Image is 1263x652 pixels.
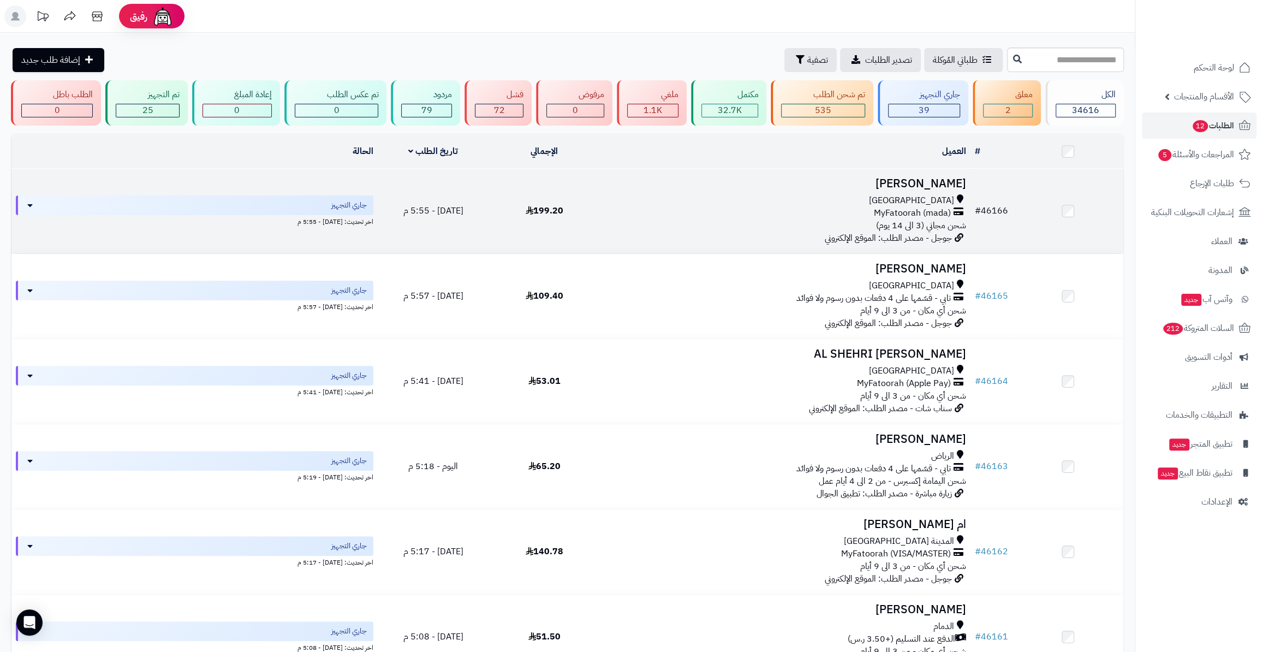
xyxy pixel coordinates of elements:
img: logo-2.png [1189,8,1253,31]
div: 0 [22,104,92,117]
div: Open Intercom Messenger [16,609,43,636]
span: # [974,630,980,643]
span: الدمام [933,620,954,633]
a: مرفوض 0 [534,80,614,126]
span: 212 [1162,322,1184,335]
div: 2 [984,104,1032,117]
a: تصدير الطلبات [840,48,921,72]
div: فشل [475,88,523,101]
img: ai-face.png [152,5,174,27]
h3: [PERSON_NAME] [604,433,966,446]
div: الطلب باطل [21,88,93,101]
div: تم التجهيز [116,88,179,101]
div: 0 [203,104,271,117]
span: [GEOGRAPHIC_DATA] [868,280,954,292]
div: الكل [1056,88,1116,101]
a: تطبيق نقاط البيعجديد [1142,460,1256,486]
a: #46161 [974,630,1008,643]
div: اخر تحديث: [DATE] - 5:17 م [16,556,373,567]
a: معلق 2 [970,80,1042,126]
h3: [PERSON_NAME] [604,177,966,190]
span: الأقسام والمنتجات [1174,89,1234,104]
span: 34616 [1072,104,1099,117]
span: 25 [142,104,153,117]
div: ملغي [627,88,678,101]
span: طلبات الإرجاع [1190,176,1234,191]
a: إضافة طلب جديد [13,48,104,72]
span: # [974,375,980,388]
span: 12 [1192,120,1209,133]
div: 0 [295,104,378,117]
span: شحن أي مكان - من 3 الى 9 أيام [860,389,966,402]
div: مردود [401,88,451,101]
span: اليوم - 5:18 م [408,460,458,473]
span: جديد [1181,294,1201,306]
a: السلات المتروكة212 [1142,315,1256,341]
span: جديد [1169,438,1189,451]
a: تطبيق المتجرجديد [1142,431,1256,457]
span: # [974,204,980,217]
a: مكتمل 32.7K [689,80,768,126]
span: 0 [573,104,578,117]
span: # [974,545,980,558]
span: 0 [234,104,240,117]
span: شحن مجاني (3 الى 14 يوم) [875,219,966,232]
span: جاري التجهيز [331,285,367,296]
a: لوحة التحكم [1142,55,1256,81]
a: #46166 [974,204,1008,217]
span: 2 [1005,104,1010,117]
span: المدونة [1208,263,1232,278]
div: مكتمل [701,88,758,101]
div: اخر تحديث: [DATE] - 5:19 م [16,471,373,482]
span: جاري التجهيز [331,370,367,381]
div: 0 [547,104,603,117]
span: MyFatoorah (Apple Pay) [856,377,950,390]
span: المراجعات والأسئلة [1157,147,1234,162]
div: إعادة المبلغ [202,88,272,101]
div: 39 [889,104,960,117]
span: 79 [421,104,432,117]
span: جاري التجهيز [331,200,367,211]
span: 0 [55,104,60,117]
div: 25 [116,104,178,117]
a: التطبيقات والخدمات [1142,402,1256,428]
span: زيارة مباشرة - مصدر الطلب: تطبيق الجوال [816,487,951,500]
a: ملغي 1.1K [615,80,689,126]
span: 72 [494,104,505,117]
button: تصفية [784,48,837,72]
div: اخر تحديث: [DATE] - 5:57 م [16,300,373,312]
span: جوجل - مصدر الطلب: الموقع الإلكتروني [824,317,951,330]
a: الطلب باطل 0 [9,80,103,126]
span: التقارير [1212,378,1232,394]
span: شحن أي مكان - من 3 الى 9 أيام [860,304,966,317]
span: جاري التجهيز [331,455,367,466]
a: الطلبات12 [1142,112,1256,139]
span: تطبيق نقاط البيع [1157,465,1232,481]
span: [DATE] - 5:08 م [403,630,463,643]
span: # [974,289,980,303]
span: جوجل - مصدر الطلب: الموقع الإلكتروني [824,572,951,585]
span: سناب شات - مصدر الطلب: الموقع الإلكتروني [808,402,951,415]
a: #46164 [974,375,1008,388]
h3: [PERSON_NAME] AL SHEHRI [604,348,966,360]
a: الإجمالي [531,145,558,158]
div: 32729 [702,104,758,117]
span: [GEOGRAPHIC_DATA] [868,365,954,377]
span: رفيق [130,10,147,23]
span: لوحة التحكم [1194,60,1234,75]
span: # [974,460,980,473]
span: [DATE] - 5:17 م [403,545,463,558]
a: تاريخ الطلب [408,145,458,158]
span: جاري التجهيز [331,541,367,552]
span: 32.7K [718,104,742,117]
span: المدينة [GEOGRAPHIC_DATA] [843,535,954,548]
span: الرياض [931,450,954,463]
a: الإعدادات [1142,489,1256,515]
div: اخر تحديث: [DATE] - 5:55 م [16,215,373,227]
span: 39 [919,104,930,117]
h3: [PERSON_NAME] [604,263,966,275]
span: MyFatoorah (mada) [873,207,950,220]
a: #46163 [974,460,1008,473]
span: الإعدادات [1201,494,1232,509]
a: المدونة [1142,257,1256,283]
